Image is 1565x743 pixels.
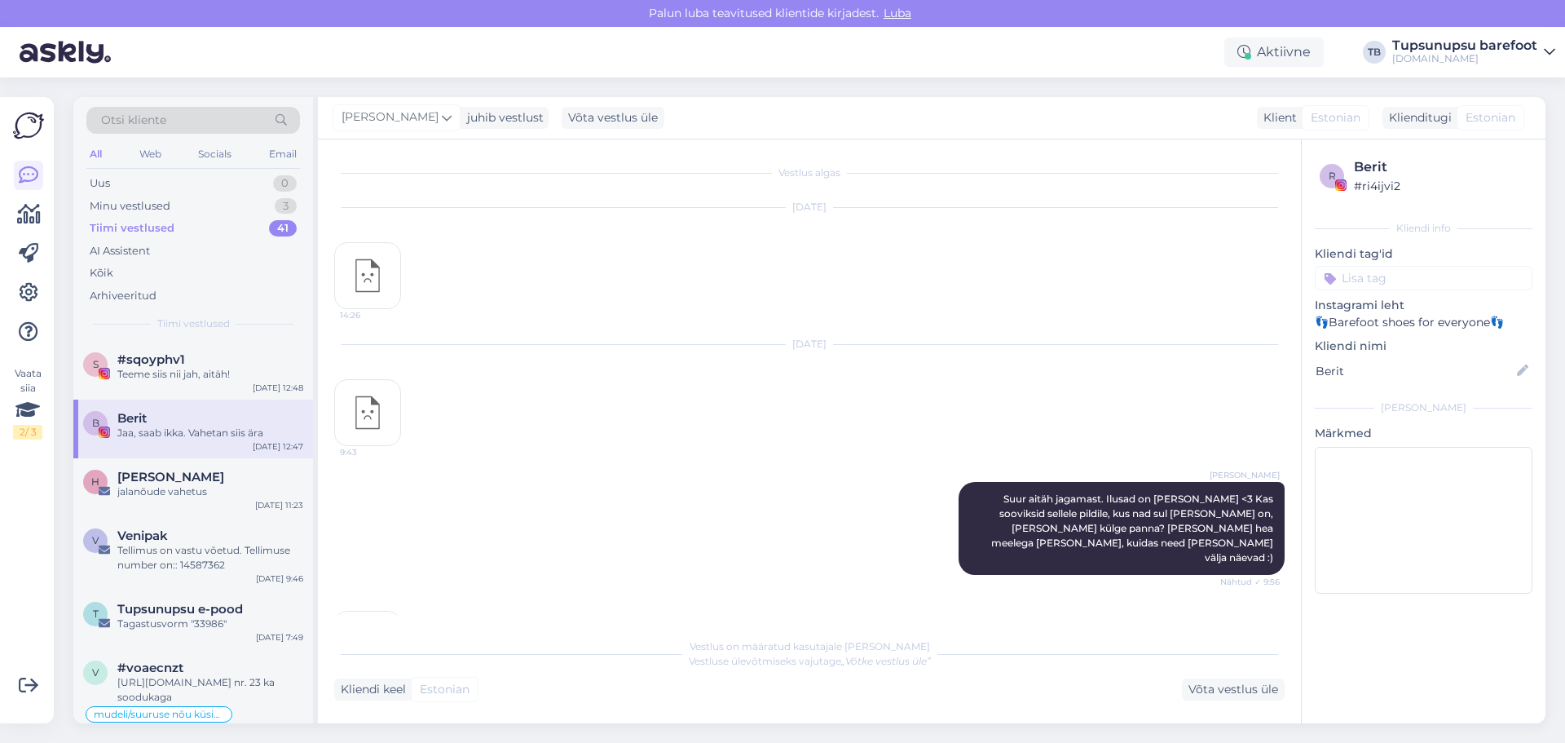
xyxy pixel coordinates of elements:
span: 9:43 [340,446,401,458]
div: Tupsunupsu barefoot [1392,39,1537,52]
div: TB [1363,41,1386,64]
div: Email [266,144,300,165]
div: Uus [90,175,110,192]
div: [DATE] [334,200,1285,214]
div: [URL][DOMAIN_NAME] nr. 23 ka soodukaga [117,675,303,705]
div: Teeme siis nii jah, aitäh! [117,367,303,382]
span: Estonian [420,681,469,698]
div: [DATE] 11:23 [255,499,303,511]
span: v [92,666,99,679]
div: Võta vestlus üle [562,107,664,129]
div: Vaata siia [13,366,42,440]
div: jalanõude vahetus [117,484,303,499]
div: Vestlus algas [334,166,1285,180]
div: 3 [275,198,297,214]
span: V [92,534,99,546]
span: Berit [117,411,147,426]
div: Minu vestlused [90,198,170,214]
div: Klienditugi [1382,109,1452,126]
i: „Võtke vestlus üle” [841,655,931,667]
span: Venipak [117,529,168,543]
div: [DATE] 12:47 [253,440,303,453]
span: Vestluse ülevõtmiseks vajutage [689,655,931,667]
div: AI Assistent [90,243,150,259]
span: H [91,475,99,488]
div: Berit [1354,157,1528,177]
input: Lisa nimi [1316,362,1514,380]
span: mudeli/suuruse nõu küsimine [94,710,224,719]
p: Kliendi nimi [1315,338,1532,355]
img: attachment [335,380,400,445]
img: attachment [335,612,400,677]
span: Tupsunupsu e-pood [117,602,243,617]
div: Tagastusvorm "33986" [117,617,303,631]
div: [DATE] 7:49 [256,631,303,643]
div: juhib vestlust [461,109,544,126]
span: 14:26 [340,309,401,321]
span: Nähtud ✓ 9:56 [1219,576,1280,588]
div: [DATE] [334,337,1285,352]
a: Tupsunupsu barefoot[DOMAIN_NAME] [1392,39,1555,65]
div: Kliendi info [1315,221,1532,236]
span: #sqoyphv1 [117,352,185,367]
div: Socials [195,144,235,165]
span: B [92,417,99,429]
div: Võta vestlus üle [1182,679,1285,701]
div: # ri4ijvi2 [1354,177,1528,195]
div: [PERSON_NAME] [1315,400,1532,415]
input: Lisa tag [1315,266,1532,290]
p: 👣Barefoot shoes for everyone👣 [1315,314,1532,331]
p: Kliendi tag'id [1315,245,1532,263]
span: [PERSON_NAME] [342,108,439,126]
div: All [86,144,105,165]
div: [DATE] 12:48 [253,382,303,394]
span: r [1329,170,1336,182]
img: Askly Logo [13,110,44,141]
div: Aktiivne [1224,38,1324,67]
div: Kõik [90,265,113,281]
span: Tiimi vestlused [157,316,230,331]
span: Estonian [1466,109,1515,126]
span: Suur aitäh jagamast. Ilusad on [PERSON_NAME] <3 Kas sooviksid sellele pildile, kus nad sul [PERSO... [991,493,1276,564]
span: Luba [879,6,916,20]
p: Märkmed [1315,425,1532,442]
span: T [93,608,99,620]
div: [DATE] 9:46 [256,573,303,585]
span: [PERSON_NAME] [1210,469,1280,481]
p: Instagrami leht [1315,297,1532,314]
div: Jaa, saab ikka. Vahetan siis ära [117,426,303,440]
span: #voaecnzt [117,661,183,675]
div: [DOMAIN_NAME] [1392,52,1537,65]
div: Tellimus on vastu võetud. Tellimuse number on:: 14587362 [117,543,303,573]
span: Estonian [1311,109,1360,126]
div: Arhiveeritud [90,288,156,304]
div: 0 [273,175,297,192]
div: 41 [269,220,297,237]
span: Vestlus on määratud kasutajale [PERSON_NAME] [690,640,930,652]
div: Tiimi vestlused [90,220,174,237]
span: Helen Lepp [117,470,224,484]
img: attachment [335,243,400,308]
span: s [93,358,99,370]
div: Klient [1257,109,1297,126]
div: Web [136,144,165,165]
span: Otsi kliente [101,112,166,129]
div: Kliendi keel [334,681,406,698]
div: 2 / 3 [13,425,42,440]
